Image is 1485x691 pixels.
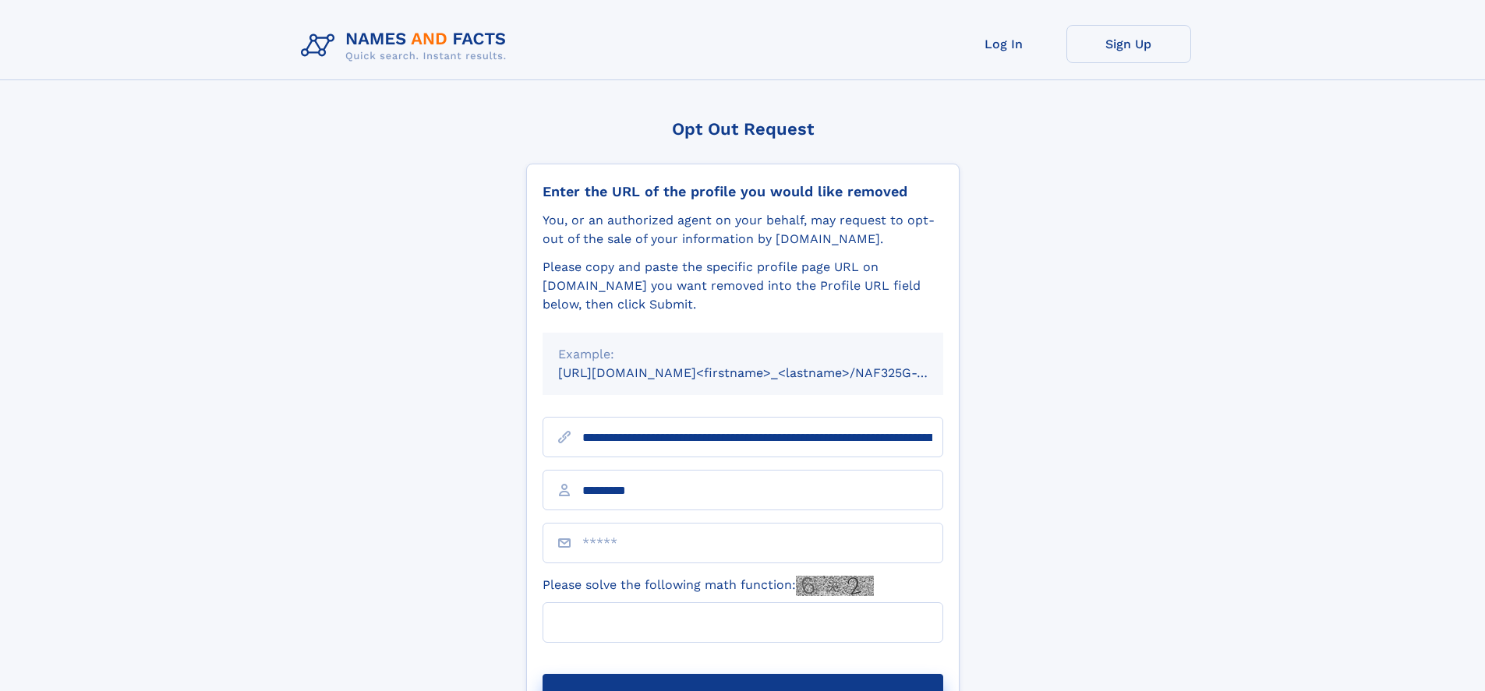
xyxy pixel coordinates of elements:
label: Please solve the following math function: [543,576,874,596]
img: Logo Names and Facts [295,25,519,67]
a: Log In [942,25,1066,63]
a: Sign Up [1066,25,1191,63]
div: Enter the URL of the profile you would like removed [543,183,943,200]
div: You, or an authorized agent on your behalf, may request to opt-out of the sale of your informatio... [543,211,943,249]
div: Example: [558,345,928,364]
div: Please copy and paste the specific profile page URL on [DOMAIN_NAME] you want removed into the Pr... [543,258,943,314]
div: Opt Out Request [526,119,960,139]
small: [URL][DOMAIN_NAME]<firstname>_<lastname>/NAF325G-xxxxxxxx [558,365,973,380]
